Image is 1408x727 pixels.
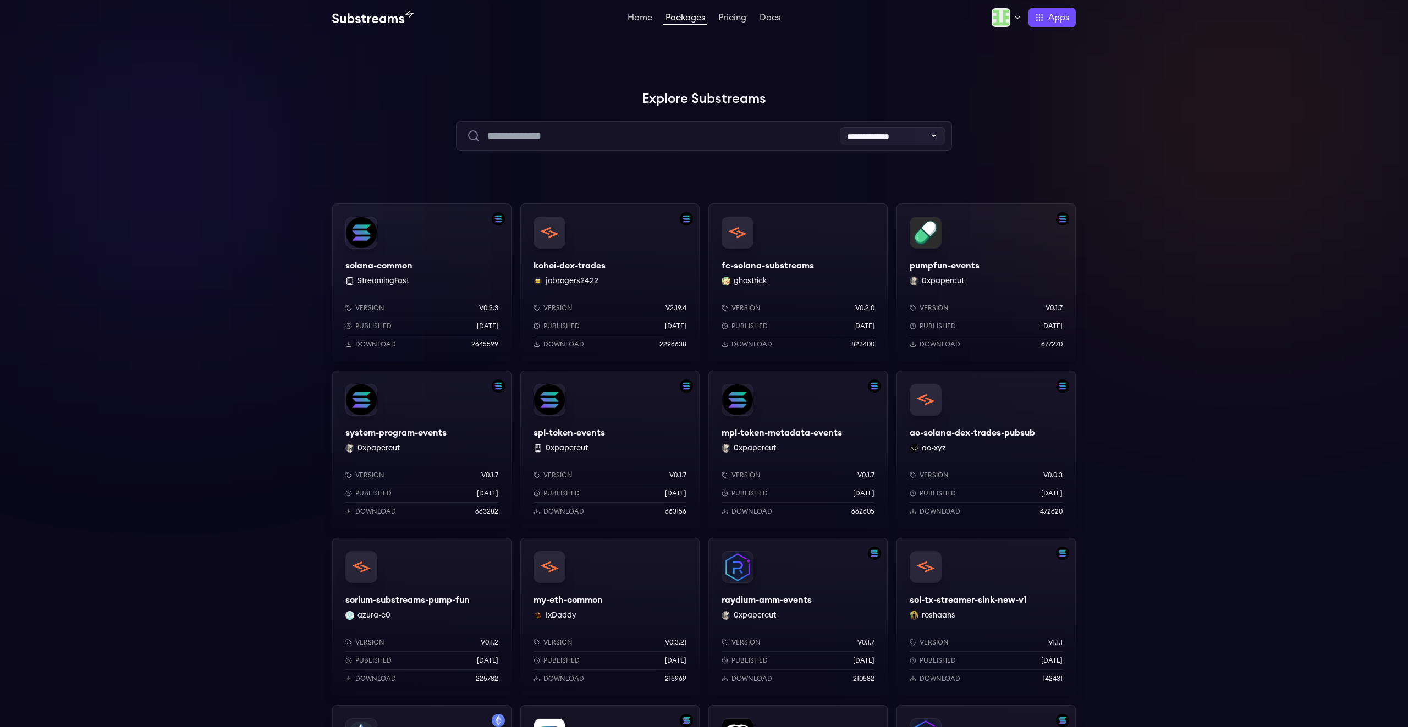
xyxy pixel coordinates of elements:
[477,322,498,331] p: [DATE]
[475,507,498,516] p: 663282
[358,610,391,621] button: azura-c0
[355,471,384,480] p: Version
[543,638,573,647] p: Version
[920,322,956,331] p: Published
[732,638,761,647] p: Version
[355,489,392,498] p: Published
[358,276,409,287] button: StreamingFast
[492,714,505,727] img: Filter by mainnet network
[734,276,767,287] button: ghostrick
[920,656,956,665] p: Published
[1041,322,1063,331] p: [DATE]
[897,371,1076,529] a: Filter by solana networkao-solana-dex-trades-pubsubao-solana-dex-trades-pubsubao-xyz ao-xyzVersio...
[355,507,396,516] p: Download
[1056,547,1069,560] img: Filter by solana network
[355,304,384,312] p: Version
[669,471,686,480] p: v0.1.7
[355,674,396,683] p: Download
[479,304,498,312] p: v0.3.3
[922,276,964,287] button: 0xpapercut
[1056,714,1069,727] img: Filter by solana network
[1056,379,1069,393] img: Filter by solana network
[520,371,700,529] a: Filter by solana networkspl-token-eventsspl-token-events 0xpapercutVersionv0.1.7Published[DATE]Do...
[481,638,498,647] p: v0.1.2
[732,322,768,331] p: Published
[732,656,768,665] p: Published
[853,656,875,665] p: [DATE]
[868,547,881,560] img: Filter by solana network
[665,674,686,683] p: 215969
[680,212,693,225] img: Filter by solana network
[355,656,392,665] p: Published
[332,203,512,362] a: Filter by solana networksolana-commonsolana-common StreamingFastVersionv0.3.3Published[DATE]Downl...
[732,340,772,349] p: Download
[922,610,955,621] button: roshaans
[520,203,700,362] a: Filter by solana networkkohei-dex-tradeskohei-dex-tradesjobrogers2422 jobrogers2422Versionv2.19.4...
[1041,656,1063,665] p: [DATE]
[332,538,512,696] a: sorium-substreams-pump-funsorium-substreams-pump-funazura-c0 azura-c0Versionv0.1.2Published[DATE]...
[543,304,573,312] p: Version
[332,88,1076,110] h1: Explore Substreams
[625,13,654,24] a: Home
[734,443,776,454] button: 0xpapercut
[991,8,1011,27] img: Profile
[732,304,761,312] p: Version
[920,471,949,480] p: Version
[680,379,693,393] img: Filter by solana network
[543,471,573,480] p: Version
[732,471,761,480] p: Version
[732,674,772,683] p: Download
[543,489,580,498] p: Published
[920,489,956,498] p: Published
[492,379,505,393] img: Filter by solana network
[543,507,584,516] p: Download
[716,13,749,24] a: Pricing
[857,471,875,480] p: v0.1.7
[1056,212,1069,225] img: Filter by solana network
[1046,304,1063,312] p: v0.1.7
[332,11,414,24] img: Substream's logo
[897,203,1076,362] a: Filter by solana networkpumpfun-eventspumpfun-events0xpapercut 0xpapercutVersionv0.1.7Published[D...
[1048,638,1063,647] p: v1.1.1
[663,13,707,25] a: Packages
[665,507,686,516] p: 663156
[1040,507,1063,516] p: 472620
[920,507,960,516] p: Download
[665,489,686,498] p: [DATE]
[1041,340,1063,349] p: 677270
[659,340,686,349] p: 2296638
[546,610,576,621] button: IxDaddy
[853,489,875,498] p: [DATE]
[851,340,875,349] p: 823400
[897,538,1076,696] a: Filter by solana networksol-tx-streamer-sink-new-v1sol-tx-streamer-sink-new-v1roshaans roshaansVe...
[332,371,512,529] a: Filter by solana networksystem-program-eventssystem-program-events0xpapercut 0xpapercutVersionv0....
[757,13,783,24] a: Docs
[665,322,686,331] p: [DATE]
[477,656,498,665] p: [DATE]
[476,674,498,683] p: 225782
[708,371,888,529] a: Filter by solana networkmpl-token-metadata-eventsmpl-token-metadata-events0xpapercut 0xpapercutVe...
[546,276,598,287] button: jobrogers2422
[355,638,384,647] p: Version
[665,638,686,647] p: v0.3.21
[543,674,584,683] p: Download
[492,212,505,225] img: Filter by solana network
[922,443,946,454] button: ao-xyz
[868,379,881,393] img: Filter by solana network
[1043,471,1063,480] p: v0.0.3
[543,340,584,349] p: Download
[355,322,392,331] p: Published
[708,203,888,362] a: fc-solana-substreamsfc-solana-substreamsghostrick ghostrickVersionv0.2.0Published[DATE]Download82...
[358,443,400,454] button: 0xpapercut
[471,340,498,349] p: 2645599
[732,507,772,516] p: Download
[853,674,875,683] p: 210582
[665,656,686,665] p: [DATE]
[857,638,875,647] p: v0.1.7
[920,638,949,647] p: Version
[1043,674,1063,683] p: 142431
[920,304,949,312] p: Version
[546,443,588,454] button: 0xpapercut
[853,322,875,331] p: [DATE]
[920,674,960,683] p: Download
